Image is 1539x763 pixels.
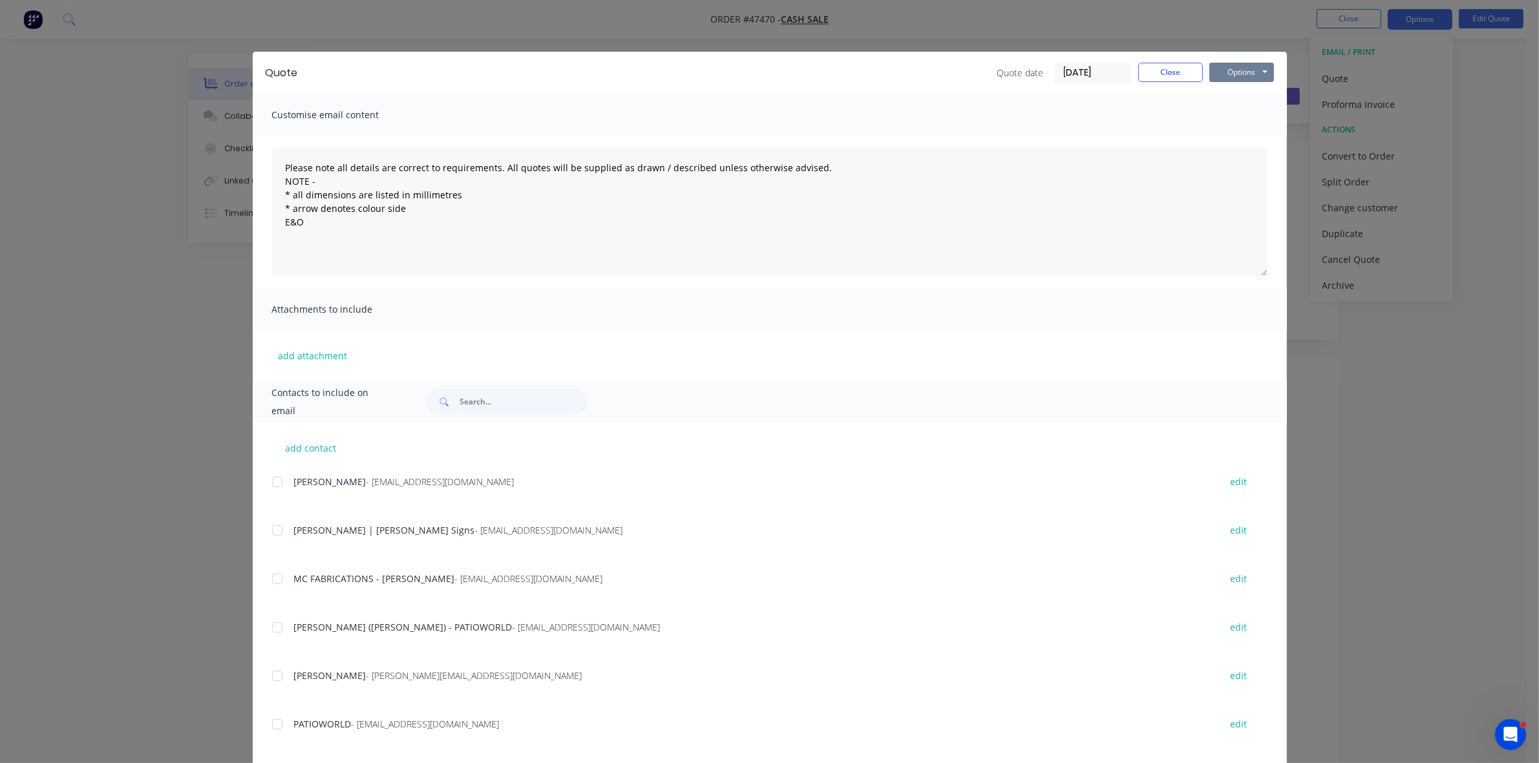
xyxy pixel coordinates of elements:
span: [PERSON_NAME] [294,669,366,682]
span: MC FABRICATIONS - [PERSON_NAME] [294,572,455,585]
button: add attachment [272,346,354,365]
span: - [PERSON_NAME][EMAIL_ADDRESS][DOMAIN_NAME] [366,669,582,682]
button: Options [1209,63,1274,82]
span: Customise email content [272,106,414,124]
span: - [EMAIL_ADDRESS][DOMAIN_NAME] [513,621,661,633]
span: - [EMAIL_ADDRESS][DOMAIN_NAME] [475,524,623,536]
span: [PERSON_NAME] [294,476,366,488]
span: Quote date [997,66,1044,79]
button: add contact [272,438,350,457]
iframe: Intercom live chat [1495,719,1526,750]
span: - [EMAIL_ADDRESS][DOMAIN_NAME] [366,476,515,488]
textarea: Please note all details are correct to requirements. All quotes will be supplied as drawn / descr... [272,147,1268,277]
input: Search... [460,389,588,415]
span: Attachments to include [272,300,414,319]
button: edit [1223,521,1255,539]
span: - [EMAIL_ADDRESS][DOMAIN_NAME] [352,718,500,730]
button: edit [1223,473,1255,490]
button: Close [1138,63,1203,82]
span: Contacts to include on email [272,384,394,420]
button: edit [1223,618,1255,636]
button: edit [1223,715,1255,733]
span: - [EMAIL_ADDRESS][DOMAIN_NAME] [455,572,603,585]
div: Quote [266,65,298,81]
button: edit [1223,570,1255,587]
button: edit [1223,667,1255,684]
span: [PERSON_NAME] | [PERSON_NAME] Signs [294,524,475,536]
span: [PERSON_NAME] ([PERSON_NAME]) - PATIOWORLD [294,621,513,633]
span: PATIOWORLD [294,718,352,730]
